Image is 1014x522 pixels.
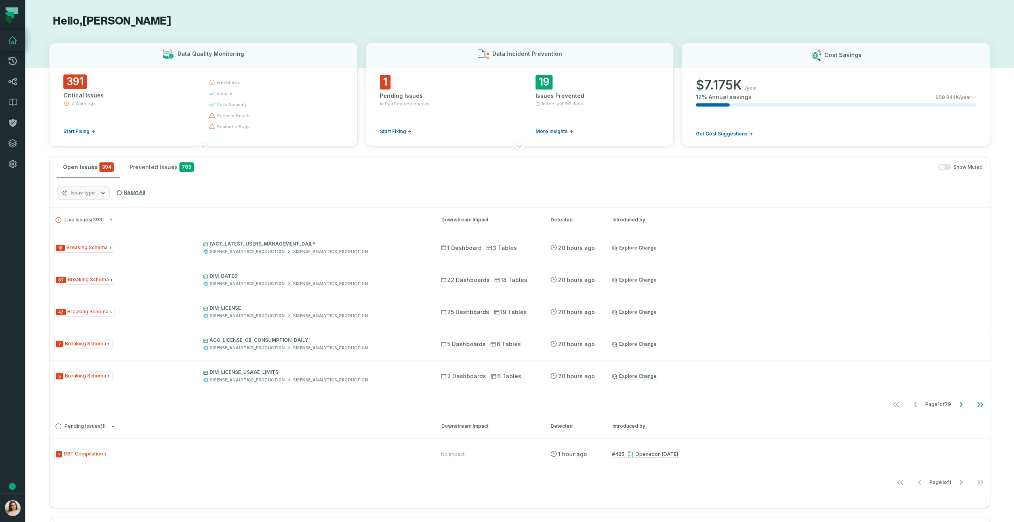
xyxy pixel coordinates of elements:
div: SISENSE_ANALYTICS_PRODUCTION [293,249,368,255]
button: Pending Issues(1) [55,423,427,429]
div: SISENSE_ANALYTICS_PRODUCTION [293,281,368,287]
span: Issue Type [54,339,112,349]
a: Explore Change [612,245,657,251]
span: Issue Type [54,449,109,459]
span: 19 Tables [494,308,527,316]
div: SISENSE_ANALYTICS_PRODUCTION [293,345,368,351]
span: 6 Tables [491,372,521,380]
button: Go to last page [971,396,990,412]
button: Data Incident Prevention1Pending Issuesin Pull Request checksStart Fixing19Issues PreventedIn the... [366,42,674,147]
relative-time: Sep 11, 2025, 11:03 AM GMT+3 [558,451,587,457]
button: Go to previous page [910,474,929,490]
div: Detected [551,423,598,430]
button: Issue type [57,186,110,200]
a: Explore Change [612,373,657,379]
span: In the last 90 days [542,101,583,107]
div: Introduced by [612,216,684,223]
div: Show Muted [203,164,983,171]
span: 25 Dashboards [441,308,489,316]
p: FACT_LATEST_USERS_MANAGEMENT_DAILY [203,241,427,247]
div: SISENSE_ANALYTICS_PRODUCTION [293,313,368,319]
div: No Impact [441,451,465,457]
span: semantic bugs [217,124,250,130]
button: Prevented Issues [123,156,200,178]
div: Downstream Impact [441,423,536,430]
div: Detected [551,216,598,223]
p: AGG_LICENSE_GB_CONSUMPTION_DAILY [203,337,427,343]
h3: Cost Savings [824,51,862,59]
span: 12 % [696,93,707,101]
div: Introduced by [612,423,684,430]
span: More insights [536,128,568,135]
h3: Data Incident Prevention [492,50,562,58]
ul: Page 1 of 1 [891,474,990,490]
span: Issue type [71,190,95,196]
span: 19 [536,75,553,90]
a: Start Fixing [380,128,412,135]
div: Opened [627,451,678,457]
relative-time: Sep 10, 2025, 4:01 PM GMT+3 [558,341,595,347]
span: Start Fixing [63,128,90,135]
a: Explore Change [612,277,657,283]
relative-time: Sep 10, 2025, 4:01 PM GMT+3 [558,244,595,251]
relative-time: Sep 10, 2025, 4:01 PM GMT+3 [558,309,595,315]
button: Reset All [113,186,148,199]
span: 2 Dashboards [441,372,486,380]
span: Severity [56,309,66,315]
a: Explore Change [612,309,657,315]
span: $ 7.175K [696,77,742,93]
span: 391 [63,74,87,89]
span: 5 Dashboards [441,340,486,348]
span: Severity [56,451,62,457]
span: 18 Tables [494,276,527,284]
div: Live Issues(393) [50,232,990,414]
h1: Hello, [PERSON_NAME] [49,14,990,28]
span: freshness [217,79,240,86]
div: Issues Prevented [536,92,659,100]
div: SISENSE_ANALYTICS_PRODUCTION [210,345,285,351]
div: Pending Issues(1) [50,438,990,492]
div: Tooltip anchor [9,483,16,490]
button: Go to first page [886,396,905,412]
p: DIM_LICENSE_USAGE_LIMITS [203,369,427,375]
span: 6 Tables [490,340,521,348]
span: Issue Type [54,307,115,317]
relative-time: Sep 10, 2025, 4:01 PM GMT+3 [558,373,595,379]
div: SISENSE_ANALYTICS_PRODUCTION [293,377,368,383]
span: Issue Type [54,243,114,253]
div: SISENSE_ANALYTICS_PRODUCTION [210,281,285,287]
p: DIM_DATES [203,273,427,279]
relative-time: Mar 5, 2025, 10:27 AM GMT+2 [655,451,678,457]
relative-time: Sep 10, 2025, 4:01 PM GMT+3 [558,276,595,283]
img: avatar of Kateryna Viflinzider [5,500,21,516]
span: critical issues and errors combined [99,162,114,172]
span: $ 59.844K /year [936,94,971,101]
span: Pending Issues ( 1 ) [55,423,106,429]
span: 3 Tables [486,244,517,252]
div: SISENSE_ANALYTICS_PRODUCTION [210,313,285,319]
span: Live Issues ( 393 ) [55,217,104,223]
h3: Data Quality Monitoring [177,50,244,58]
ul: Page 1 of 79 [886,396,990,412]
span: Severity [56,373,63,379]
span: Start Fixing [380,128,406,135]
a: More insights [536,128,573,135]
span: Severity [56,245,65,251]
span: /year [745,85,757,91]
a: #425Opened[DATE] 10:27:14 [612,451,678,458]
div: Critical Issues [63,91,194,99]
span: 1 Dashboard [441,244,482,252]
span: Issue Type [54,371,112,381]
nav: pagination [50,396,990,412]
span: Annual savings [709,93,751,101]
button: Go to next page [951,396,970,412]
button: Open Issues [57,156,120,178]
span: volume [217,90,233,97]
p: DIM_LICENSE [203,305,427,311]
div: SISENSE_ANALYTICS_PRODUCTION [210,377,285,383]
button: Go to last page [971,474,990,490]
nav: pagination [50,474,990,490]
div: Downstream Impact [441,216,536,223]
div: SISENSE_ANALYTICS_PRODUCTION [210,249,285,255]
button: Go to previous page [906,396,925,412]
